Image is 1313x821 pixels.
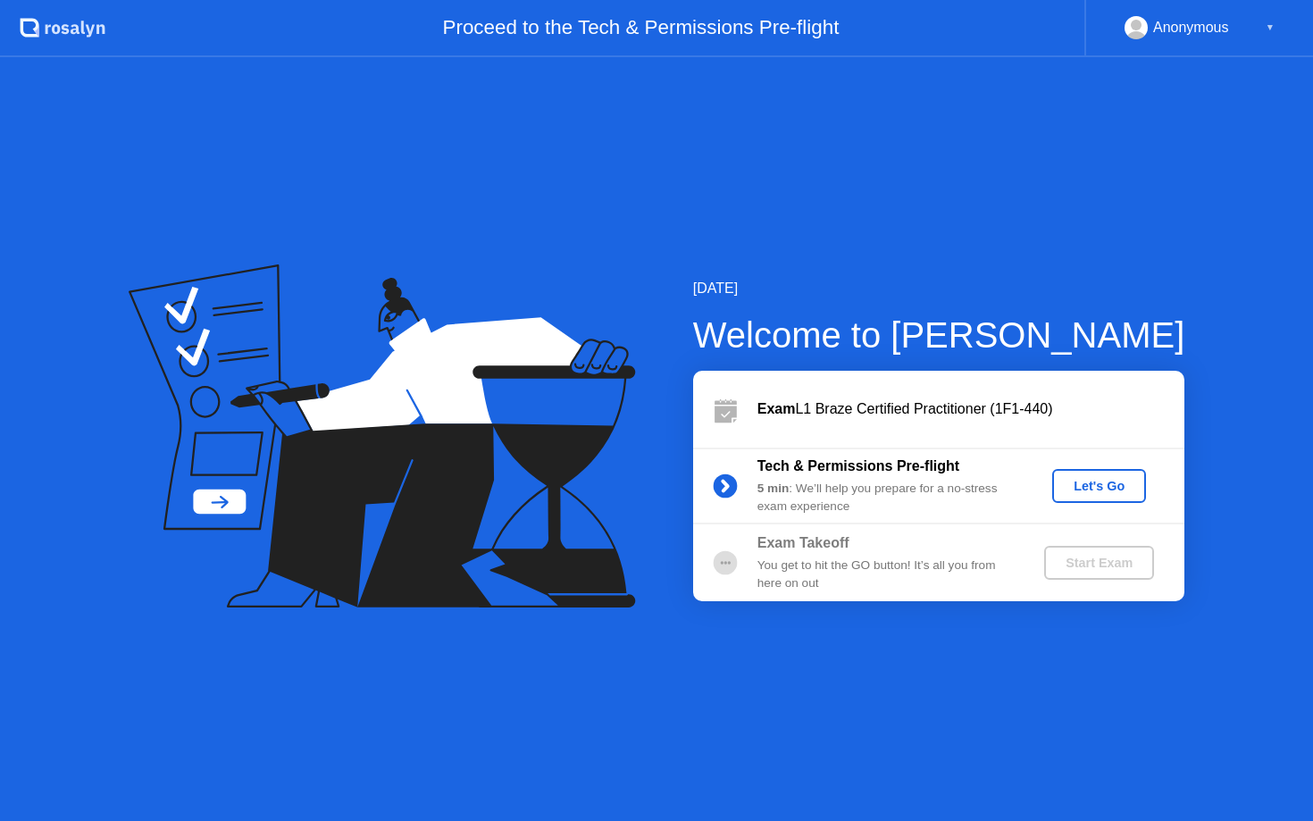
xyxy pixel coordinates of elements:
[757,557,1015,593] div: You get to hit the GO button! It’s all you from here on out
[757,480,1015,516] div: : We’ll help you prepare for a no-stress exam experience
[1044,546,1154,580] button: Start Exam
[757,401,796,416] b: Exam
[693,308,1185,362] div: Welcome to [PERSON_NAME]
[1052,469,1146,503] button: Let's Go
[1153,16,1229,39] div: Anonymous
[1059,479,1139,493] div: Let's Go
[1051,556,1147,570] div: Start Exam
[693,278,1185,299] div: [DATE]
[757,535,849,550] b: Exam Takeoff
[757,458,959,473] b: Tech & Permissions Pre-flight
[757,398,1184,420] div: L1 Braze Certified Practitioner (1F1-440)
[1266,16,1275,39] div: ▼
[757,482,790,495] b: 5 min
